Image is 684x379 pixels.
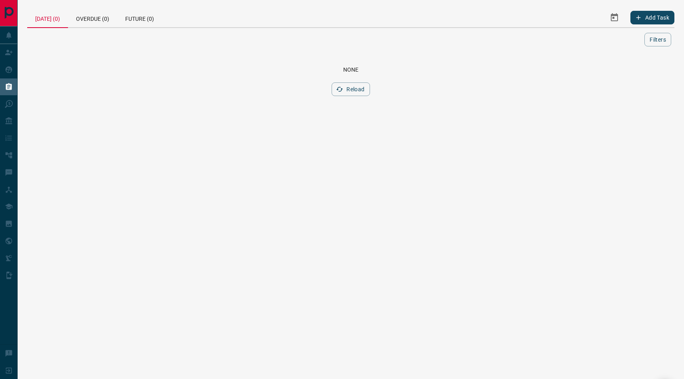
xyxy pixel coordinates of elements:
div: Overdue (0) [68,8,117,27]
button: Add Task [630,11,674,24]
button: Select Date Range [605,8,624,27]
button: Filters [644,33,671,46]
div: None [37,66,665,73]
div: [DATE] (0) [27,8,68,28]
div: Future (0) [117,8,162,27]
button: Reload [332,82,370,96]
